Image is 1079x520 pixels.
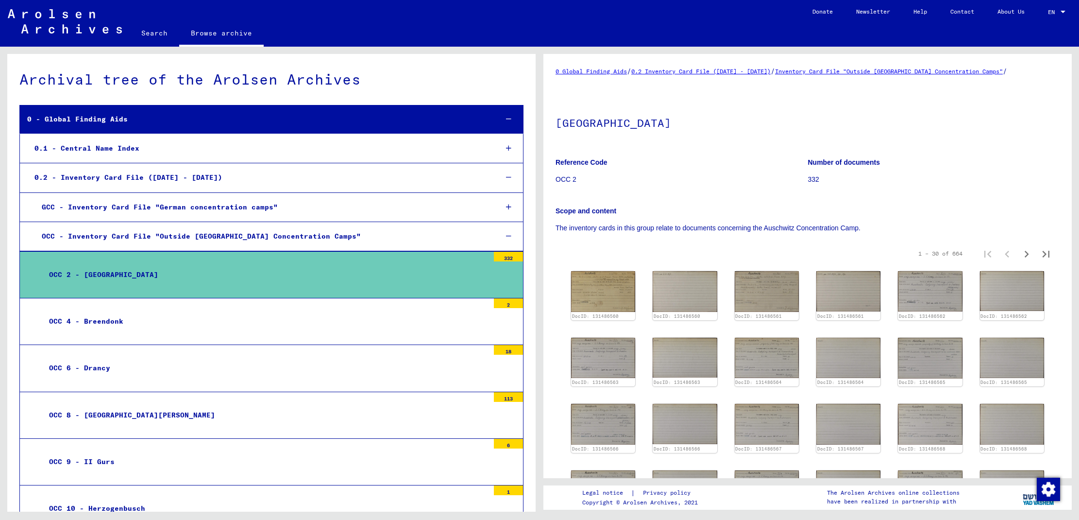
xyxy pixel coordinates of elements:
div: 2 [494,298,523,308]
a: DocID: 131486561 [817,313,864,319]
h1: [GEOGRAPHIC_DATA] [556,101,1060,143]
a: Inventory Card File "Outside [GEOGRAPHIC_DATA] Concentration Camps" [775,68,1003,75]
button: Next page [1017,244,1036,263]
p: The inventory cards in this group relate to documents concerning the Auschwitz Concentration Camp. [556,223,1060,233]
img: 001.jpg [571,271,635,312]
div: OCC 2 - [GEOGRAPHIC_DATA] [42,265,489,284]
img: 001.jpg [735,470,799,511]
img: 001.jpg [898,470,962,511]
a: DocID: 131486565 [980,380,1027,385]
div: OCC 6 - Drancy [42,359,489,378]
img: 002.jpg [980,470,1044,511]
a: DocID: 131486561 [735,313,782,319]
img: 002.jpg [816,338,880,378]
a: DocID: 131486568 [899,446,945,451]
a: DocID: 131486565 [899,380,945,385]
div: Archival tree of the Arolsen Archives [19,69,523,90]
a: Browse archive [179,21,264,47]
a: DocID: 131486563 [654,380,700,385]
img: 001.jpg [735,404,799,445]
button: Last page [1036,244,1056,263]
img: 001.jpg [898,338,962,379]
a: DocID: 131486564 [817,380,864,385]
img: 002.jpg [653,271,717,312]
img: yv_logo.png [1021,485,1057,509]
p: The Arolsen Archives online collections [827,488,960,497]
div: 1 [494,485,523,495]
img: 002.jpg [653,404,717,444]
div: 1 – 30 of 664 [918,249,962,258]
a: DocID: 131486567 [817,446,864,451]
img: Change consent [1037,478,1060,501]
img: 002.jpg [980,404,1044,444]
img: 002.jpg [816,404,880,445]
a: DocID: 131486560 [572,313,619,319]
p: OCC 2 [556,174,808,185]
a: DocID: 131486560 [654,313,700,319]
img: 002.jpg [653,338,717,378]
img: 001.jpg [735,271,799,312]
div: OCC 8 - [GEOGRAPHIC_DATA][PERSON_NAME] [42,406,489,425]
span: EN [1048,9,1059,16]
a: 0 Global Finding Aids [556,68,627,75]
a: DocID: 131486566 [572,446,619,451]
div: 0.2 - Inventory Card File ([DATE] - [DATE]) [27,168,489,187]
div: 0.1 - Central Name Index [27,139,489,158]
div: OCC - Inventory Card File "Outside [GEOGRAPHIC_DATA] Concentration Camps" [34,227,489,246]
div: 0 - Global Finding Aids [20,110,489,129]
button: First page [978,244,997,263]
p: have been realized in partnership with [827,497,960,506]
img: 002.jpg [816,271,880,312]
button: Previous page [997,244,1017,263]
div: OCC 9 - II Gurs [42,452,489,471]
b: Number of documents [808,158,880,166]
a: DocID: 131486568 [980,446,1027,451]
b: Reference Code [556,158,607,166]
div: 6 [494,439,523,449]
div: 332 [494,252,523,261]
a: Legal notice [582,488,631,498]
p: Copyright © Arolsen Archives, 2021 [582,498,702,507]
img: 002.jpg [816,470,880,510]
div: Change consent [1036,477,1060,501]
a: DocID: 131486563 [572,380,619,385]
img: 002.jpg [653,470,717,510]
img: 001.jpg [735,338,799,379]
img: 001.jpg [571,470,635,511]
div: 18 [494,345,523,355]
a: DocID: 131486564 [735,380,782,385]
img: 001.jpg [571,404,635,444]
img: 002.jpg [980,338,1044,378]
img: 001.jpg [898,271,962,312]
img: 001.jpg [898,404,962,444]
b: Scope and content [556,207,616,215]
div: 113 [494,392,523,402]
div: | [582,488,702,498]
a: DocID: 131486566 [654,446,700,451]
a: Search [130,21,179,45]
p: 332 [808,174,1060,185]
img: 002.jpg [980,271,1044,311]
span: / [1003,67,1007,75]
span: / [627,67,631,75]
img: Arolsen_neg.svg [8,9,122,34]
a: DocID: 131486562 [980,313,1027,319]
a: Privacy policy [635,488,702,498]
img: 001.jpg [571,338,635,378]
div: GCC - Inventory Card File "German concentration camps" [34,198,489,217]
span: / [771,67,775,75]
div: OCC 10 - Herzogenbusch [42,499,489,518]
a: 0.2 Inventory Card File ([DATE] - [DATE]) [631,68,771,75]
a: DocID: 131486562 [899,313,945,319]
div: OCC 4 - Breendonk [42,312,489,331]
a: DocID: 131486567 [735,446,782,451]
